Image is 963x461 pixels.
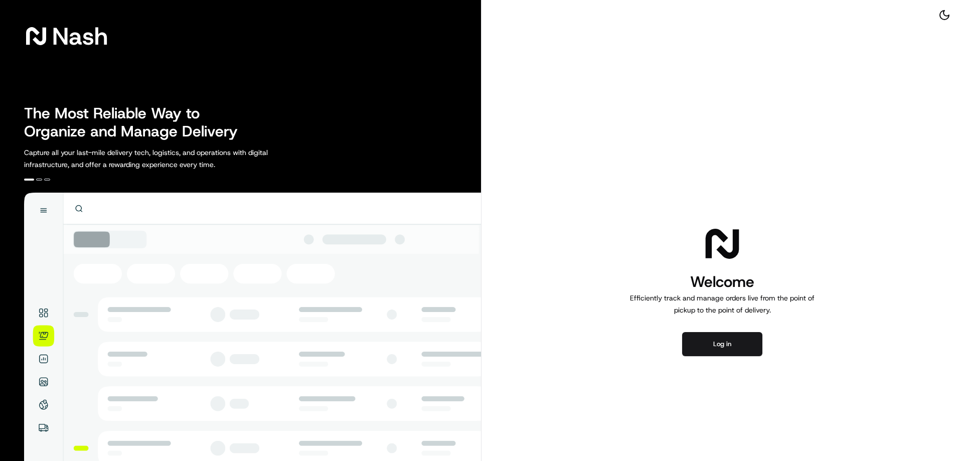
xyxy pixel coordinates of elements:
p: Capture all your last-mile delivery tech, logistics, and operations with digital infrastructure, ... [24,146,313,171]
span: Nash [52,26,108,46]
h1: Welcome [626,272,819,292]
p: Efficiently track and manage orders live from the point of pickup to the point of delivery. [626,292,819,316]
button: Log in [682,332,762,356]
h2: The Most Reliable Way to Organize and Manage Delivery [24,104,249,140]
